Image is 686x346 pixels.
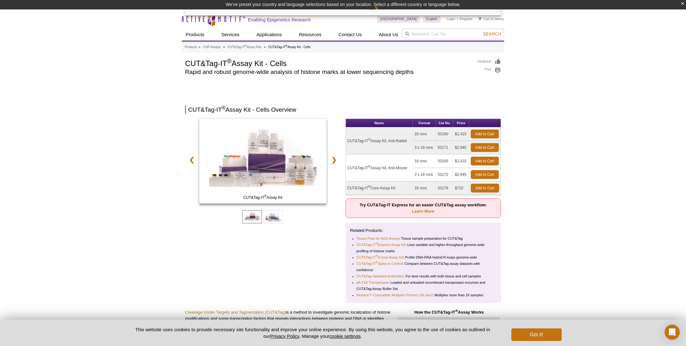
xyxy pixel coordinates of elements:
sup: ® [368,185,370,188]
a: CUT&Tag-IT®Express Assay Kit [357,242,406,248]
p: This website uses cookies to provide necessary site functionality and improve your online experie... [124,326,501,339]
td: 53176 [436,181,453,195]
sup: ® [245,44,247,47]
sup: ® [376,261,378,264]
a: Resources [295,29,325,41]
a: CUT&Tag-IT®Assay Kits [227,44,261,50]
input: Keyword, Cat. No. [402,29,504,39]
h1: CUT&Tag-IT Assay Kit - Cells [185,58,471,68]
a: Add to Cart [471,157,499,165]
h2: Enabling Epigenetics Research [248,17,311,23]
img: Your Cart [479,17,481,20]
a: Feedback [477,58,501,65]
a: Contact Us [335,29,365,41]
a: Print [477,67,501,74]
li: » [199,45,200,49]
li: : Loaded and unloaded recombinant transposase enzymes and CUT&Tag Assay Buffer Set [357,279,491,292]
th: Format [413,119,436,127]
li: » [264,45,266,49]
a: Privacy Policy [270,333,299,339]
h2: Rapid and robust genome-wide analysis of histone marks at lower sequencing depths [185,69,471,75]
li: » [223,45,225,49]
a: About Us [375,29,402,41]
td: 16 rxns [413,181,436,195]
a: Products [182,29,208,41]
li: : Profile DNA-RNA Hybrid R-loops genome-wide [357,254,491,260]
a: CUT&Tag-IT Assay Kit [199,119,327,205]
th: Cat No. [436,119,453,127]
a: ChIP Assays [203,44,221,50]
td: 53171 [436,141,453,154]
a: English [423,15,441,23]
a: Cart [479,17,490,21]
li: : Less variable and higher-throughput genome-wide profiling of histone marks [357,242,491,254]
div: Open Intercom Messenger [665,325,680,340]
button: cookie settings [329,333,361,339]
th: Name [346,119,413,127]
a: Register [459,17,472,21]
td: $1,410 [453,154,469,168]
sup: ® [376,242,378,245]
p: Related Products: [350,227,497,234]
span: CUT&Tag-IT Assay Kit [200,194,325,201]
sup: ® [264,194,267,198]
a: ❮ [185,153,199,167]
td: 53172 [436,168,453,181]
sup: ® [376,255,378,258]
li: : Compare between CUT&Tag assay datasets with confidence [357,260,491,273]
strong: Try CUT&Tag-IT Express for an easier CUT&Tag assay workflow: [360,203,487,214]
a: Add to Cart [471,143,499,152]
a: Services [217,29,243,41]
td: $1,410 [453,127,469,141]
li: Tissue sample preparation for CUT&Tag [357,235,491,242]
a: Add to Cart [471,184,499,193]
a: Learn More [412,209,434,214]
a: Cleavage Under Targets and Tagmentation (CUT&Tag) [185,310,286,315]
a: Add to Cart [471,130,499,138]
td: $710 [453,181,469,195]
sup: ® [368,138,370,141]
sup: ® [368,165,370,168]
th: Price [453,119,469,127]
td: CUT&Tag-IT Assay Kit, Anti-Rabbit [346,127,413,154]
a: Nextera™-Compatible Multiplex Primers (96 plex) [357,292,433,298]
td: 3 x 16 rxns [413,168,436,181]
img: CUT&Tag-IT Assay Kit [199,119,327,204]
td: 53160 [436,127,453,141]
a: CUT&Tag-Validated Antibodies [357,273,404,279]
td: 53165 [436,154,453,168]
td: CUT&Tag-IT Assay Kit, Anti-Mouse [346,154,413,181]
a: CUT&Tag-IT®R-loop Assay Kit [357,254,403,260]
strong: How the CUT&Tag-IT Assay Works [414,310,484,315]
li: (0 items) [479,15,504,23]
td: $2,945 [453,141,469,154]
a: Tissue Prep for NGS Assays: [357,235,401,242]
a: pA-Tn5 Transposase [357,279,389,286]
td: 3 x 16 rxns [413,141,436,154]
a: CUT&Tag-IT®Spike-In Control [357,260,403,267]
a: Products [185,44,197,50]
li: : For best results with both tissue and cell samples [357,273,491,279]
sup: ® [286,44,288,47]
button: Search [481,31,503,37]
td: CUT&Tag-IT Core Assay Kit [346,181,413,195]
a: Add to Cart [471,170,499,179]
p: is a method to investigate genomic localization of histone modifications and some transcription f... [185,309,392,328]
a: Login [447,17,455,21]
a: [GEOGRAPHIC_DATA] [377,15,420,23]
td: 16 rxns [413,154,436,168]
td: 16 rxns [413,127,436,141]
h2: CUT&Tag-IT Assay Kit - Cells Overview [185,105,501,114]
sup: ® [455,309,458,313]
sup: ® [227,58,232,64]
li: | [457,15,458,23]
li: : Multiplex more than 16 samples [357,292,491,298]
button: Got it! [511,328,562,341]
a: Applications [253,29,286,41]
td: $2,945 [453,168,469,181]
img: Change Here [374,5,391,20]
sup: ® [222,105,226,110]
li: CUT&Tag-IT Assay Kit - Cells [268,45,311,49]
a: ❯ [327,153,341,167]
span: Search [483,31,501,36]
